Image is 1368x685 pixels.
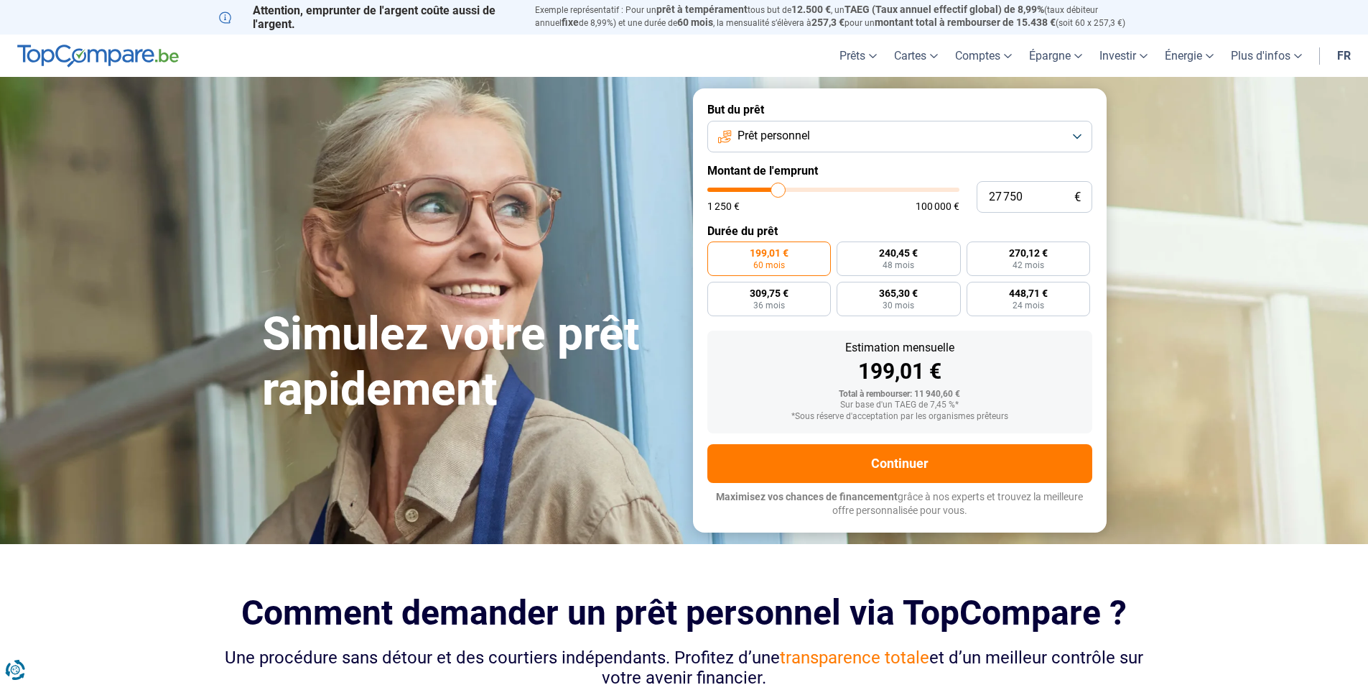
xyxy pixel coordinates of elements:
img: TopCompare [17,45,179,68]
div: Total à rembourser: 11 940,60 € [719,390,1081,400]
button: Prêt personnel [707,121,1092,152]
span: 448,71 € [1009,288,1048,298]
span: 42 mois [1013,261,1044,270]
span: montant total à rembourser de 15.438 € [875,17,1056,28]
a: Investir [1091,35,1156,77]
p: Exemple représentatif : Pour un tous but de , un (taux débiteur annuel de 8,99%) et une durée de ... [535,4,1150,29]
span: transparence totale [780,648,929,668]
label: Montant de l'emprunt [707,164,1092,178]
label: Durée du prêt [707,224,1092,238]
span: prêt à tempérament [656,4,748,15]
a: Épargne [1020,35,1091,77]
h2: Comment demander un prêt personnel via TopCompare ? [219,593,1150,633]
a: fr [1329,35,1359,77]
span: € [1074,191,1081,203]
span: Prêt personnel [737,128,810,144]
div: Sur base d'un TAEG de 7,45 %* [719,400,1081,410]
span: 48 mois [883,261,914,270]
a: Prêts [831,35,885,77]
span: 365,30 € [879,288,918,298]
span: 199,01 € [750,248,788,258]
p: Attention, emprunter de l'argent coûte aussi de l'argent. [219,4,518,31]
span: 60 mois [677,17,713,28]
label: But du prêt [707,103,1092,116]
a: Énergie [1156,35,1222,77]
span: fixe [562,17,579,28]
div: Estimation mensuelle [719,342,1081,354]
p: grâce à nos experts et trouvez la meilleure offre personnalisée pour vous. [707,490,1092,518]
div: 199,01 € [719,361,1081,382]
span: 60 mois [753,261,785,270]
a: Cartes [885,35,946,77]
span: 36 mois [753,301,785,310]
span: 257,3 € [811,17,844,28]
h1: Simulez votre prêt rapidement [262,307,676,418]
div: *Sous réserve d'acceptation par les organismes prêteurs [719,412,1081,422]
span: 240,45 € [879,248,918,258]
span: 270,12 € [1009,248,1048,258]
span: 24 mois [1013,301,1044,310]
span: 309,75 € [750,288,788,298]
span: 100 000 € [916,201,959,211]
button: Continuer [707,444,1092,483]
a: Comptes [946,35,1020,77]
span: 1 250 € [707,201,740,211]
a: Plus d'infos [1222,35,1311,77]
span: 12.500 € [791,4,831,15]
span: TAEG (Taux annuel effectif global) de 8,99% [844,4,1044,15]
span: Maximisez vos chances de financement [716,491,898,502]
span: 30 mois [883,301,914,310]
